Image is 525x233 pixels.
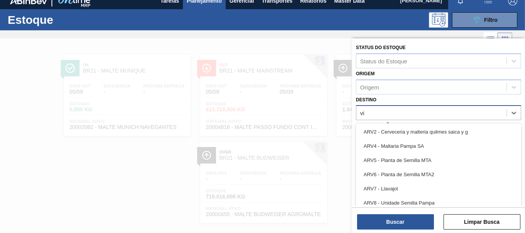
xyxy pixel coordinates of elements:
[356,97,376,102] label: Destino
[452,12,517,28] button: Filtro
[356,182,521,196] div: ARV7 - Llavajol
[356,123,393,128] label: Coordenação
[356,45,405,50] label: Status do Estoque
[356,153,521,167] div: ARV5 - Planta de Semilla MTA
[484,17,498,23] span: Filtro
[356,167,521,182] div: ARV6 - Planta de Semilla MTA2
[429,12,448,28] div: Pogramando: nenhum usuário selecionado
[8,15,115,24] h1: Estoque
[356,125,521,139] div: ARV2 - Cerveceria y malteria quilmes saica y g
[498,32,512,47] div: Visão em Cards
[360,58,407,64] div: Status do Estoque
[356,196,521,210] div: ARV8 - Unidade Semilla Pampa
[483,32,498,47] div: Visão em Lista
[356,71,375,76] label: Origem
[356,139,521,153] div: ARV4 - Maltaria Pampa SA
[360,84,379,90] div: Origem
